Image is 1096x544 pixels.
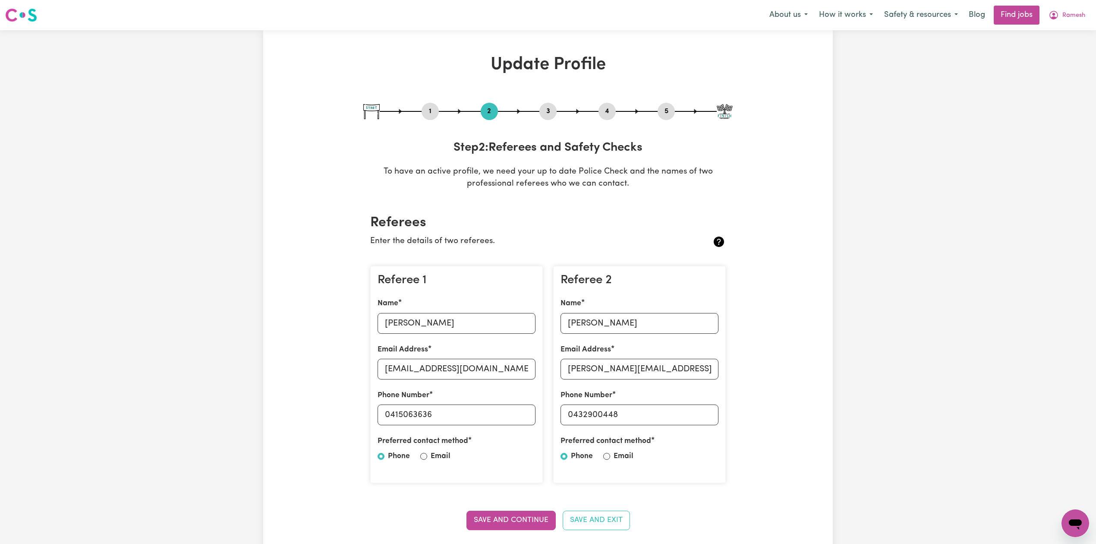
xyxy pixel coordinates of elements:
[370,215,726,231] h2: Referees
[994,6,1039,25] a: Find jobs
[370,235,667,248] p: Enter the details of two referees.
[5,5,37,25] a: Careseekers logo
[598,106,616,117] button: Go to step 4
[561,298,581,309] label: Name
[561,344,611,355] label: Email Address
[563,511,630,530] button: Save and Exit
[378,344,428,355] label: Email Address
[964,6,990,25] a: Blog
[363,54,733,75] h1: Update Profile
[481,106,498,117] button: Go to step 2
[466,511,556,530] button: Save and Continue
[378,436,468,447] label: Preferred contact method
[539,106,557,117] button: Go to step 3
[1061,509,1089,537] iframe: Button to launch messaging window
[614,451,633,462] label: Email
[813,6,879,24] button: How it works
[422,106,439,117] button: Go to step 1
[388,451,410,462] label: Phone
[378,273,535,288] h3: Referee 1
[658,106,675,117] button: Go to step 5
[1062,11,1085,20] span: Ramesh
[879,6,964,24] button: Safety & resources
[764,6,813,24] button: About us
[561,390,612,401] label: Phone Number
[363,166,733,191] p: To have an active profile, we need your up to date Police Check and the names of two professional...
[561,273,718,288] h3: Referee 2
[431,451,450,462] label: Email
[1043,6,1091,24] button: My Account
[571,451,593,462] label: Phone
[363,141,733,155] h3: Step 2 : Referees and Safety Checks
[561,436,651,447] label: Preferred contact method
[378,298,398,309] label: Name
[5,7,37,23] img: Careseekers logo
[378,390,429,401] label: Phone Number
